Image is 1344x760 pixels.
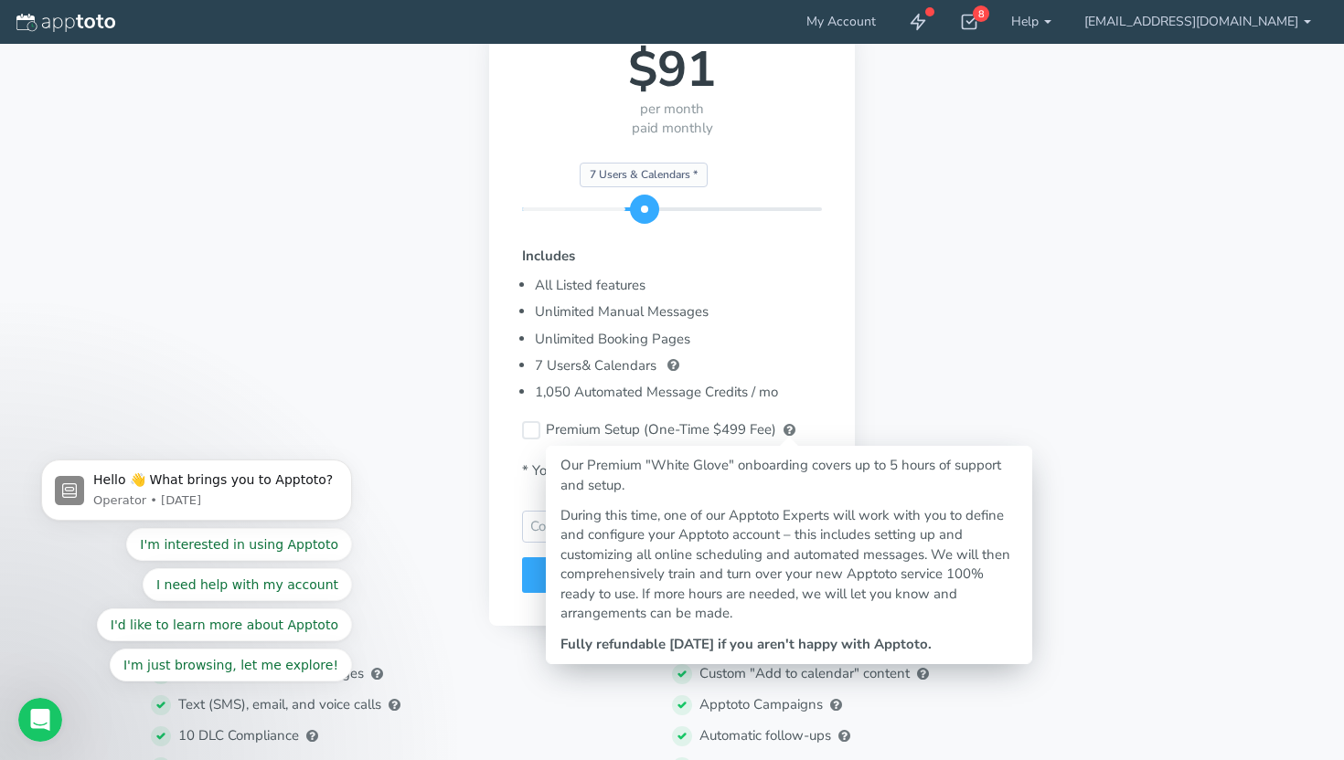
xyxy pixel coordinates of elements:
img: logo-apptoto--white.svg [16,14,115,32]
div: paid monthly [522,119,822,138]
iframe: Intercom notifications message [14,279,379,711]
div: $91 [522,40,822,100]
li: Unlimited Manual Messages [535,299,822,325]
span: Apptoto Campaigns [699,695,823,714]
span: 10 DLC Compliance [178,726,299,745]
p: Includes [522,247,822,266]
div: * Your account has 1 User & 2 Calendar . [522,439,822,480]
span: 7 Users & Calendars * [580,163,708,187]
button: Quick reply: I'm just browsing, let me explore! [96,370,338,403]
iframe: Intercom live chat [18,698,62,742]
span: Premium Setup (One-Time $499 Fee) [546,420,776,439]
div: per month [522,100,822,119]
button: Quick reply: I need help with my account [129,290,338,322]
span: Automatic follow-ups [699,726,831,745]
div: Proceed to Payment [522,557,822,593]
li: 7 User & Calendar [535,353,822,379]
p: During this time, one of our Apptoto Experts will work with you to define and configure your Appt... [560,506,1018,624]
input: Coupon [522,511,822,543]
li: 1,050 Automated Message Credits / mo [535,379,822,406]
li: All Listed features [535,272,822,299]
span: s [575,356,581,375]
div: 8 [973,5,989,22]
p: Our Premium "White Glove" onboarding covers up to 5 hours of support and setup. [560,456,1018,495]
strong: Fully refundable [DATE] if you aren't happy with Apptoto. [560,635,932,653]
span: s [650,356,656,375]
button: Quick reply: I'd like to learn more about Apptoto [83,330,338,363]
span: Custom "Add to calendar" content [699,664,910,683]
li: Unlimited Booking Pages [535,326,822,353]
